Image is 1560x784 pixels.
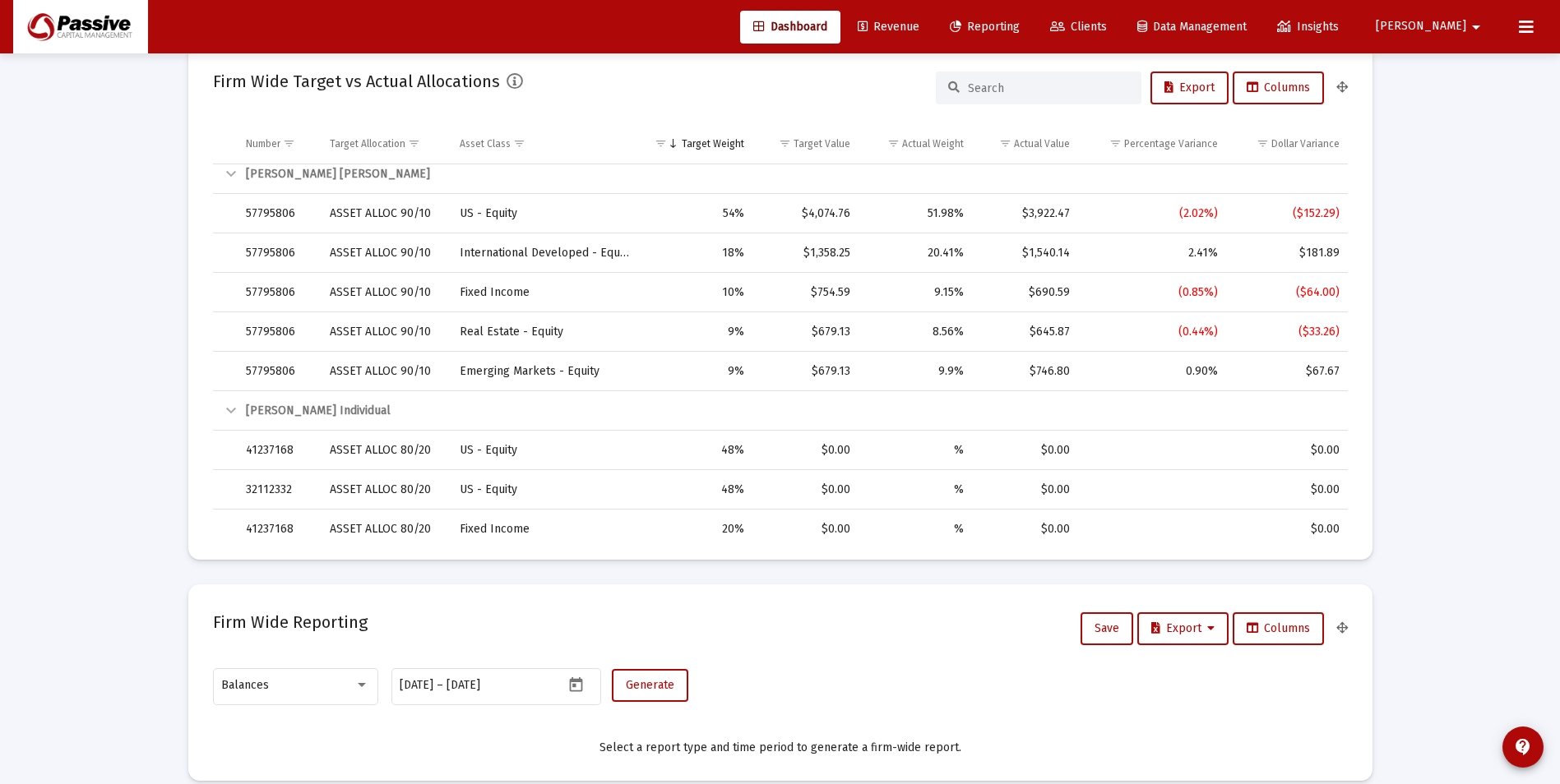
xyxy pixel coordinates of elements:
div: (0.44%) [1086,324,1217,340]
span: Revenue [858,20,919,34]
div: $690.59 [980,284,1070,301]
td: 32112332 [238,470,322,510]
mat-icon: contact_support [1513,737,1533,757]
span: Show filter options for column 'Asset Class' [513,137,525,150]
div: Actual Value [1014,137,1070,150]
input: Search [968,81,1129,95]
button: Open calendar [564,672,588,696]
div: % [867,442,964,459]
div: % [867,521,964,537]
div: $0.00 [761,482,850,498]
td: Column Actual Weight [859,124,972,164]
td: Collapse [213,391,238,431]
a: Insights [1264,11,1352,44]
div: $4,074.76 [761,205,850,222]
span: Show filter options for column 'Actual Weight' [887,137,900,150]
td: 57795806 [238,352,322,391]
div: 54% [647,205,744,222]
td: 57795806 [238,233,322,273]
td: Column Dollar Variance [1226,124,1348,164]
div: 10% [647,284,744,301]
div: [PERSON_NAME] Individual [246,403,1340,419]
button: Generate [612,669,688,702]
div: ($152.29) [1234,205,1340,222]
div: $679.13 [761,324,850,340]
td: Column Asset Class [451,124,639,164]
div: $0.00 [980,482,1070,498]
a: Clients [1037,11,1120,44]
span: – [437,679,443,692]
div: [PERSON_NAME] [PERSON_NAME] [246,166,1340,182]
div: Dollar Variance [1271,137,1340,150]
td: ASSET ALLOC 80/20 [322,431,451,470]
td: Column Percentage Variance [1078,124,1225,164]
span: Show filter options for column 'Target Allocation' [408,137,420,150]
a: Revenue [845,11,933,44]
td: ASSET ALLOC 80/20 [322,470,451,510]
td: 41237168 [238,431,322,470]
div: % [867,482,964,498]
td: ASSET ALLOC 90/10 [322,233,451,273]
button: Columns [1233,612,1324,645]
td: ASSET ALLOC 90/10 [322,273,451,312]
a: Dashboard [740,11,840,44]
div: $181.89 [1234,245,1340,261]
a: Data Management [1124,11,1260,44]
td: Fixed Income [451,273,639,312]
td: ASSET ALLOC 80/20 [322,510,451,549]
span: Dashboard [753,20,827,34]
div: $0.00 [761,442,850,459]
span: Show filter options for column 'Target Value' [779,137,791,150]
div: Number [246,137,280,150]
div: 9% [647,324,744,340]
button: Columns [1233,71,1324,104]
h2: Firm Wide Reporting [213,609,368,635]
div: (2.02%) [1086,205,1217,222]
span: Insights [1277,20,1339,34]
div: Data grid [213,124,1348,535]
div: $0.00 [1234,442,1340,459]
div: Percentage Variance [1124,137,1218,150]
span: Columns [1247,81,1310,95]
td: US - Equity [451,470,639,510]
div: $679.13 [761,363,850,380]
div: 18% [647,245,744,261]
td: ASSET ALLOC 90/10 [322,194,451,233]
div: 48% [647,482,744,498]
div: 51.98% [867,205,964,222]
button: [PERSON_NAME] [1356,10,1506,43]
div: $0.00 [980,442,1070,459]
div: 20.41% [867,245,964,261]
div: $1,358.25 [761,245,850,261]
div: $746.80 [980,363,1070,380]
mat-icon: arrow_drop_down [1466,11,1486,44]
img: Dashboard [25,11,136,44]
span: Reporting [950,20,1020,34]
td: Column Target Value [752,124,859,164]
td: International Developed - Equity [451,233,639,273]
div: Target Value [794,137,850,150]
span: Columns [1247,621,1310,635]
td: 57795806 [238,273,322,312]
a: Reporting [937,11,1033,44]
div: 9.9% [867,363,964,380]
button: Export [1137,612,1229,645]
div: 0.90% [1086,363,1217,380]
span: Show filter options for column 'Number' [283,137,295,150]
div: 9% [647,363,744,380]
span: [PERSON_NAME] [1376,20,1466,34]
div: $0.00 [1234,482,1340,498]
input: End date [447,679,525,692]
div: 9.15% [867,284,964,301]
div: Target Allocation [330,137,405,150]
span: Export [1151,621,1215,635]
td: Column Target Allocation [322,124,451,164]
div: $0.00 [980,521,1070,537]
div: $67.67 [1234,363,1340,380]
div: 48% [647,442,744,459]
div: $3,922.47 [980,205,1070,222]
span: Show filter options for column 'Actual Value' [999,137,1011,150]
td: ASSET ALLOC 90/10 [322,312,451,352]
span: Export [1164,81,1215,95]
td: 41237168 [238,510,322,549]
